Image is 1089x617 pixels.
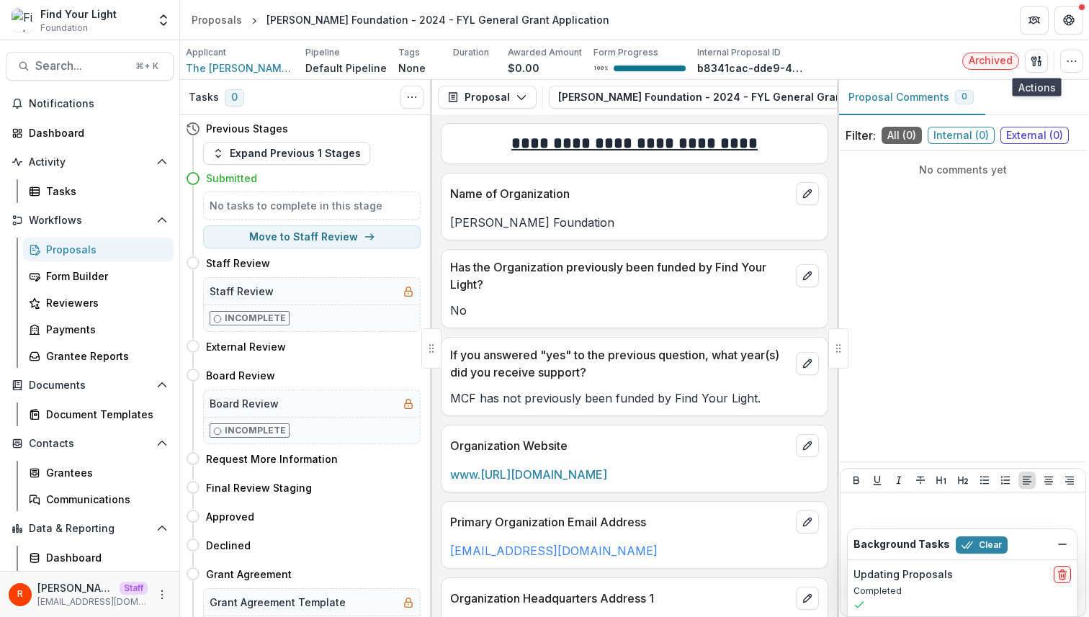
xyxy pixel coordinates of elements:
button: Open Documents [6,374,174,397]
p: MCF has not previously been funded by Find Your Light. [450,389,819,407]
a: Reviewers [23,291,174,315]
div: Dashboard [46,550,162,565]
p: Organization Headquarters Address 1 [450,590,790,607]
span: Documents [29,379,151,392]
div: Proposals [192,12,242,27]
h4: External Review [206,339,286,354]
h5: Staff Review [210,284,274,299]
p: 100 % [593,63,608,73]
button: edit [796,182,819,205]
button: Bold [848,472,865,489]
button: Move to Staff Review [203,225,421,248]
h4: Final Review Staging [206,480,312,495]
button: Underline [869,472,886,489]
button: Expand Previous 1 Stages [203,142,370,165]
p: $0.00 [508,60,539,76]
span: Activity [29,156,151,168]
h2: Updating Proposals [853,569,953,581]
button: edit [796,510,819,533]
button: Open Workflows [6,209,174,232]
p: Incomplete [225,424,286,437]
h3: Tasks [189,91,219,104]
button: Italicize [890,472,907,489]
button: Notifications [6,92,174,115]
a: Tasks [23,179,174,203]
span: Archived [969,55,1013,67]
h4: Previous Stages [206,121,288,136]
div: Communications [46,492,162,507]
div: Reviewers [46,295,162,310]
div: Form Builder [46,269,162,284]
div: Proposals [46,242,162,257]
p: Pipeline [305,46,340,59]
h5: No tasks to complete in this stage [210,198,414,213]
h4: Approved [206,509,254,524]
p: Awarded Amount [508,46,582,59]
span: Notifications [29,98,168,110]
button: edit [796,352,819,375]
p: Filter: [846,127,876,144]
img: Find Your Light [12,9,35,32]
span: Workflows [29,215,151,227]
h5: Grant Agreement Template [210,595,346,610]
div: [PERSON_NAME] Foundation - 2024 - FYL General Grant Application [266,12,609,27]
div: Find Your Light [40,6,117,22]
button: Dismiss [1054,536,1071,553]
span: 0 [962,91,967,102]
button: More [153,586,171,603]
button: Get Help [1054,6,1083,35]
h4: Grant Agreement [206,567,292,582]
button: edit [796,264,819,287]
span: Foundation [40,22,88,35]
button: Search... [6,52,174,81]
button: Open Data & Reporting [6,517,174,540]
h4: Declined [206,538,251,553]
a: Dashboard [23,546,174,569]
a: Grantee Reports [23,344,174,368]
div: Raj [17,590,23,599]
button: Ordered List [997,472,1014,489]
p: [PERSON_NAME] [37,580,114,595]
nav: breadcrumb [186,9,615,30]
h2: Background Tasks [853,539,950,551]
p: [EMAIL_ADDRESS][DOMAIN_NAME] [37,595,148,608]
span: External ( 0 ) [1000,127,1069,144]
span: Search... [35,59,127,73]
button: Clear [956,536,1008,554]
p: Staff [120,582,148,595]
a: Proposals [186,9,248,30]
p: [PERSON_NAME] Foundation [450,214,819,231]
p: None [398,60,426,76]
button: Strike [912,472,929,489]
h4: Board Review [206,368,275,383]
p: Tags [398,46,420,59]
div: Document Templates [46,407,162,422]
a: Dashboard [6,121,174,145]
button: Proposal Comments [837,80,985,115]
a: The [PERSON_NAME] Foundation [186,60,294,76]
p: Incomplete [225,312,286,325]
button: delete [1054,566,1071,583]
a: www.[URL][DOMAIN_NAME] [450,467,607,482]
button: edit [796,587,819,610]
p: b8341cac-dde9-450a-b949-06ae39b1e676 [697,60,805,76]
span: 0 [225,89,244,107]
span: All ( 0 ) [882,127,922,144]
p: No comments yet [846,162,1080,177]
p: Organization Website [450,437,790,454]
a: Grantees [23,461,174,485]
a: Communications [23,487,174,511]
p: Default Pipeline [305,60,387,76]
div: ⌘ + K [133,58,161,74]
button: Toggle View Cancelled Tasks [400,86,423,109]
button: [PERSON_NAME] Foundation - 2024 - FYL General Grant Application [549,86,950,109]
p: Applicant [186,46,226,59]
p: Primary Organization Email Address [450,513,790,531]
button: Heading 1 [933,472,950,489]
button: Proposal [438,86,537,109]
button: Align Right [1061,472,1078,489]
p: Duration [453,46,489,59]
button: Align Left [1018,472,1036,489]
a: Payments [23,317,174,341]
